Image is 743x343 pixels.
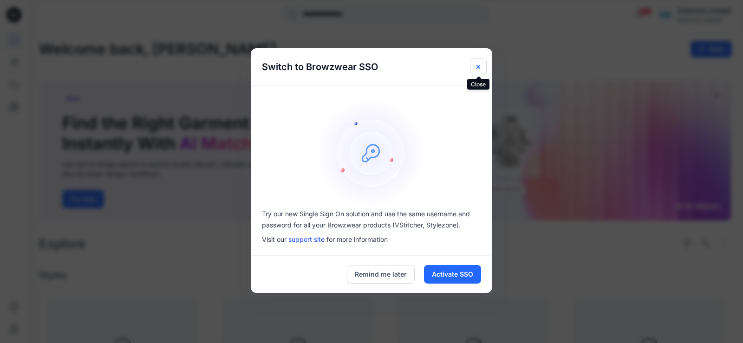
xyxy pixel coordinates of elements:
[262,208,481,231] p: Try our new Single Sign On solution and use the same username and password for all your Browzwear...
[316,97,427,208] img: onboarding-sz2.1ef2cb9c.svg
[288,235,325,243] a: support site
[262,234,481,244] p: Visit our for more information
[424,265,481,284] button: Activate SSO
[347,265,415,284] button: Remind me later
[470,58,487,75] button: Close
[251,48,389,85] h5: Switch to Browzwear SSO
